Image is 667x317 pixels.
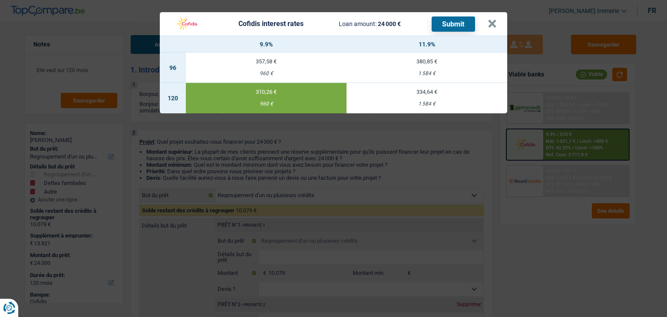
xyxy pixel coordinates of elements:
[488,20,497,28] button: ×
[347,101,507,107] div: 1 584 €
[186,59,347,64] div: 357,58 €
[238,20,304,27] div: Cofidis interest rates
[160,83,186,113] td: 120
[160,53,186,83] td: 96
[339,20,376,27] span: Loan amount:
[347,36,507,53] th: 11.9%
[186,89,347,95] div: 310,26 €
[378,20,401,27] span: 24 000 €
[186,101,347,107] div: 960 €
[432,17,475,32] button: Submit
[347,59,507,64] div: 380,85 €
[347,89,507,95] div: 334,64 €
[186,36,347,53] th: 9.9%
[186,71,347,76] div: 960 €
[347,71,507,76] div: 1 584 €
[170,16,203,32] img: Cofidis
